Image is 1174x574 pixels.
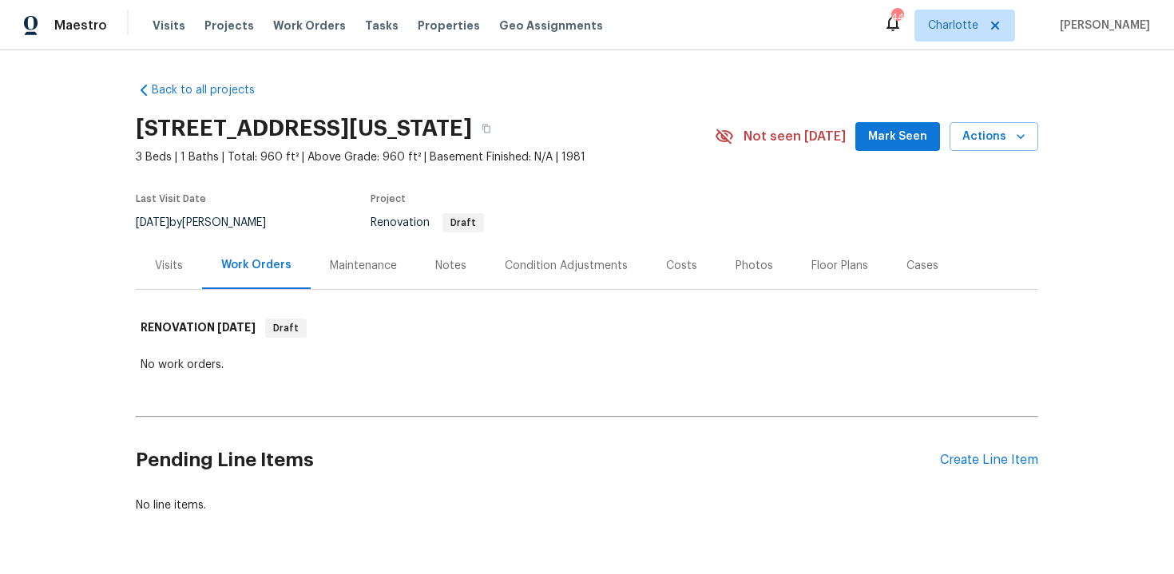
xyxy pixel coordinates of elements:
div: Floor Plans [811,258,868,274]
div: No line items. [136,497,1038,513]
div: Condition Adjustments [505,258,628,274]
span: [DATE] [136,217,169,228]
button: Actions [950,122,1038,152]
div: Notes [435,258,466,274]
div: Create Line Item [940,453,1038,468]
div: Photos [736,258,773,274]
div: by [PERSON_NAME] [136,213,285,232]
div: RENOVATION [DATE]Draft [136,303,1038,354]
span: Draft [444,218,482,228]
div: Maintenance [330,258,397,274]
span: Projects [204,18,254,34]
div: Visits [155,258,183,274]
h2: [STREET_ADDRESS][US_STATE] [136,121,472,137]
h2: Pending Line Items [136,423,940,497]
div: Work Orders [221,257,292,273]
div: 44 [891,10,902,26]
span: [PERSON_NAME] [1053,18,1150,34]
button: Mark Seen [855,122,940,152]
h6: RENOVATION [141,319,256,338]
span: [DATE] [217,322,256,333]
span: Work Orders [273,18,346,34]
span: Last Visit Date [136,194,206,204]
span: Geo Assignments [499,18,603,34]
div: Costs [666,258,697,274]
button: Copy Address [472,114,501,143]
a: Back to all projects [136,82,289,98]
span: 3 Beds | 1 Baths | Total: 960 ft² | Above Grade: 960 ft² | Basement Finished: N/A | 1981 [136,149,715,165]
span: Renovation [371,217,484,228]
span: Draft [267,320,305,336]
div: No work orders. [141,357,1033,373]
span: Not seen [DATE] [744,129,846,144]
span: Visits [153,18,185,34]
span: Properties [418,18,480,34]
div: Cases [906,258,938,274]
span: Mark Seen [868,127,927,147]
span: Tasks [365,20,399,31]
span: Project [371,194,406,204]
span: Maestro [54,18,107,34]
span: Actions [962,127,1025,147]
span: Charlotte [928,18,978,34]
